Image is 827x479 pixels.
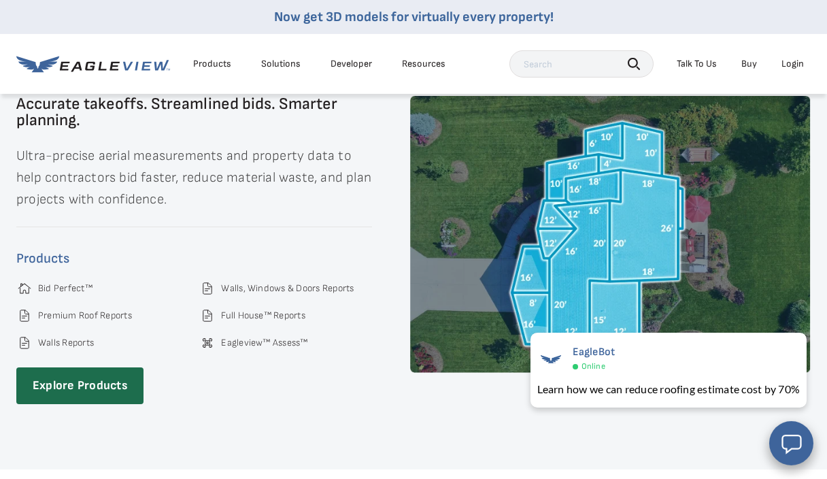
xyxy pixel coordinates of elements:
[16,335,33,351] img: File_dock_light.svg
[581,361,605,371] span: Online
[199,280,216,297] img: File_dock_light.svg
[199,308,216,324] img: File_dock_light.svg
[741,58,757,70] a: Buy
[16,367,144,405] a: Explore Products
[38,310,132,322] a: Premium Roof Reports
[537,381,800,397] div: Learn how we can reduce roofing estimate cost by 70%
[38,282,92,295] a: Bid Perfect™
[274,9,554,25] a: Now get 3D models for virtually every property!
[573,346,615,359] span: EagleBot
[537,346,564,373] img: EagleBot
[199,335,216,351] img: Group-9629.svg
[16,96,372,129] h3: Accurate takeoffs. Streamlined bids. Smarter planning.
[331,58,372,70] a: Developer
[16,248,372,269] h4: Products
[261,58,301,70] div: Solutions
[677,58,717,70] div: Talk To Us
[16,308,33,324] img: File_dock_light.svg
[781,58,804,70] div: Login
[221,337,307,349] a: Eagleview™ Assess™
[769,421,813,465] button: Open chat window
[402,58,445,70] div: Resources
[221,282,354,295] a: Walls, Windows & Doors Reports
[193,58,231,70] div: Products
[509,50,654,78] input: Search
[16,280,33,297] img: Group-9-1.svg
[221,310,305,322] a: Full House™ Reports
[16,145,372,210] p: Ultra-precise aerial measurements and property data to help contractors bid faster, reduce materi...
[38,337,94,349] a: Walls Reports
